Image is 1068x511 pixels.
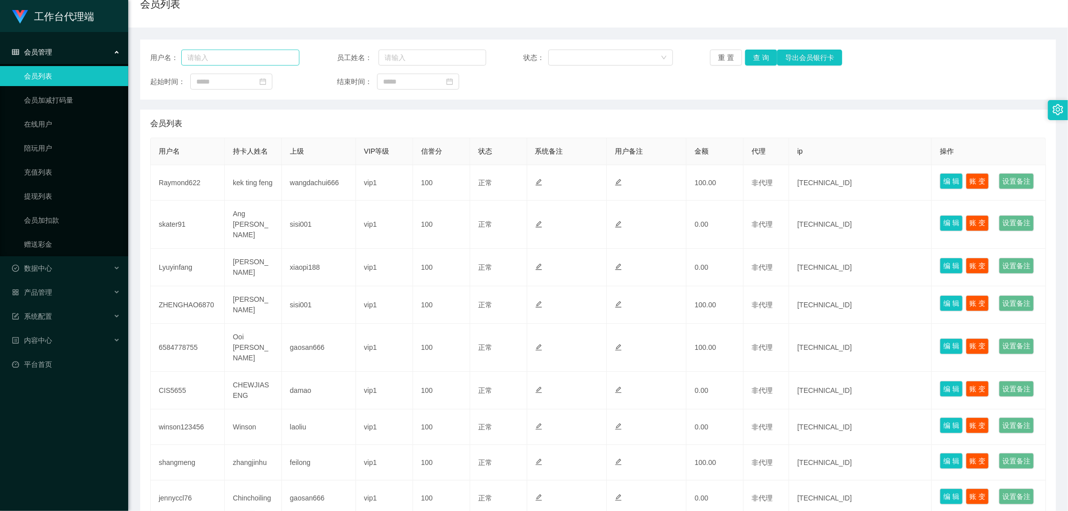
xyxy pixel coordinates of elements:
[12,354,120,374] a: 图标: dashboard平台首页
[24,138,120,158] a: 陪玩用户
[337,77,377,87] span: 结束时间：
[535,221,542,228] i: 图标: edit
[999,338,1034,354] button: 设置备注
[999,173,1034,189] button: 设置备注
[159,147,180,155] span: 用户名
[413,324,470,372] td: 100
[535,494,542,501] i: 图标: edit
[752,179,773,187] span: 非代理
[686,286,744,324] td: 100.00
[966,215,989,231] button: 账 变
[789,286,932,324] td: [TECHNICAL_ID]
[225,201,282,249] td: Ang [PERSON_NAME]
[686,409,744,445] td: 0.00
[940,381,963,397] button: 编 辑
[356,324,413,372] td: vip1
[151,445,225,480] td: shangmeng
[535,147,563,155] span: 系统备注
[413,165,470,201] td: 100
[12,288,52,296] span: 产品管理
[259,78,266,85] i: 图标: calendar
[999,258,1034,274] button: 设置备注
[789,201,932,249] td: [TECHNICAL_ID]
[282,249,356,286] td: xiaopi188
[12,10,28,24] img: logo.9652507e.png
[686,165,744,201] td: 100.00
[615,344,622,351] i: 图标: edit
[151,409,225,445] td: winson123456
[523,53,548,63] span: 状态：
[478,494,492,502] span: 正常
[686,201,744,249] td: 0.00
[789,324,932,372] td: [TECHNICAL_ID]
[282,165,356,201] td: wangdachui666
[686,445,744,480] td: 100.00
[999,488,1034,504] button: 设置备注
[478,179,492,187] span: 正常
[966,295,989,311] button: 账 变
[356,286,413,324] td: vip1
[615,386,622,393] i: 图标: edit
[966,417,989,433] button: 账 变
[752,343,773,351] span: 非代理
[151,286,225,324] td: ZHENGHAO6870
[535,386,542,393] i: 图标: edit
[966,381,989,397] button: 账 变
[966,338,989,354] button: 账 变
[413,372,470,409] td: 100
[421,147,442,155] span: 信誉分
[661,55,667,62] i: 图标: down
[615,221,622,228] i: 图标: edit
[225,249,282,286] td: [PERSON_NAME]
[379,50,486,66] input: 请输入
[290,147,304,155] span: 上级
[413,286,470,324] td: 100
[181,50,299,66] input: 请输入
[478,263,492,271] span: 正常
[282,372,356,409] td: damao
[12,12,94,20] a: 工作台代理端
[12,337,19,344] i: 图标: profile
[12,264,52,272] span: 数据中心
[789,409,932,445] td: [TECHNICAL_ID]
[999,417,1034,433] button: 设置备注
[615,494,622,501] i: 图标: edit
[535,423,542,430] i: 图标: edit
[225,286,282,324] td: [PERSON_NAME]
[615,147,643,155] span: 用户备注
[413,201,470,249] td: 100
[789,165,932,201] td: [TECHNICAL_ID]
[789,372,932,409] td: [TECHNICAL_ID]
[356,445,413,480] td: vip1
[710,50,742,66] button: 重 置
[940,338,963,354] button: 编 辑
[151,201,225,249] td: skater91
[615,458,622,465] i: 图标: edit
[446,78,453,85] i: 图标: calendar
[225,409,282,445] td: Winson
[12,48,52,56] span: 会员管理
[282,409,356,445] td: laoliu
[940,488,963,504] button: 编 辑
[478,343,492,351] span: 正常
[337,53,379,63] span: 员工姓名：
[940,258,963,274] button: 编 辑
[940,215,963,231] button: 编 辑
[356,201,413,249] td: vip1
[282,201,356,249] td: sisi001
[615,179,622,186] i: 图标: edit
[12,289,19,296] i: 图标: appstore-o
[966,173,989,189] button: 账 变
[478,147,492,155] span: 状态
[535,344,542,351] i: 图标: edit
[478,458,492,466] span: 正常
[999,295,1034,311] button: 设置备注
[24,114,120,134] a: 在线用户
[752,301,773,309] span: 非代理
[999,453,1034,469] button: 设置备注
[752,147,766,155] span: 代理
[535,458,542,465] i: 图标: edit
[966,488,989,504] button: 账 变
[12,265,19,272] i: 图标: check-circle-o
[752,423,773,431] span: 非代理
